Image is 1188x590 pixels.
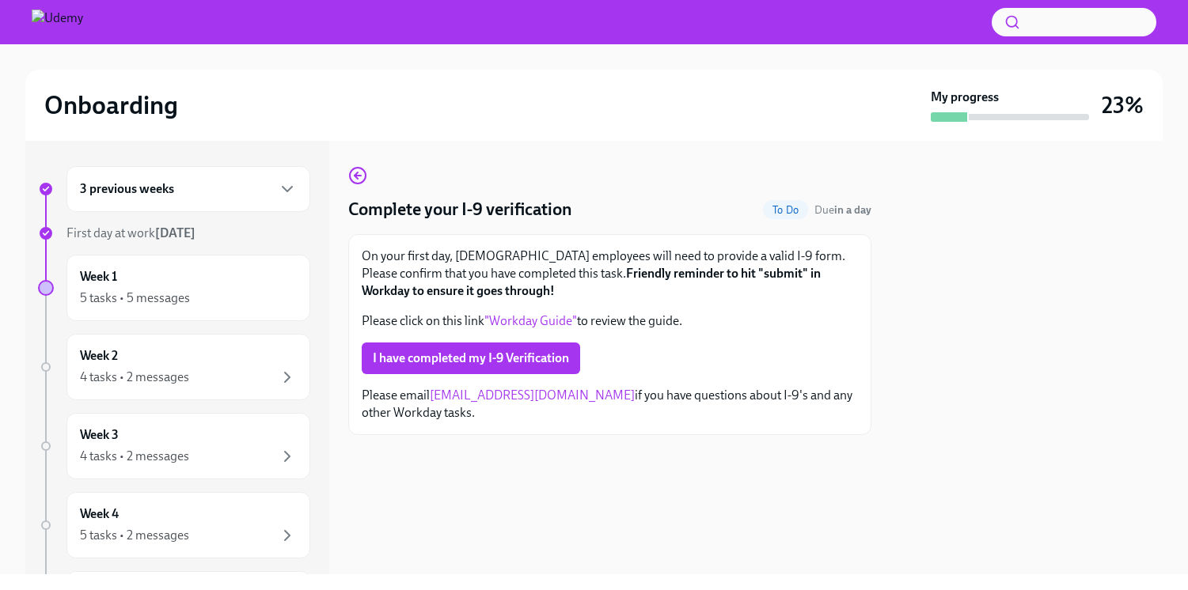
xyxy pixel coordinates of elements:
[38,334,310,400] a: Week 24 tasks • 2 messages
[66,225,195,240] span: First day at work
[373,350,569,366] span: I have completed my I-9 Verification
[362,248,858,300] p: On your first day, [DEMOGRAPHIC_DATA] employees will need to provide a valid I-9 form. Please con...
[484,313,577,328] a: "Workday Guide"
[80,426,119,444] h6: Week 3
[80,448,189,465] div: 4 tasks • 2 messages
[80,369,189,386] div: 4 tasks • 2 messages
[814,202,871,217] span: August 13th, 2025 11:00
[38,255,310,321] a: Week 15 tasks • 5 messages
[155,225,195,240] strong: [DATE]
[38,413,310,479] a: Week 34 tasks • 2 messages
[80,347,118,365] h6: Week 2
[80,289,190,307] div: 5 tasks • 5 messages
[834,203,871,217] strong: in a day
[32,9,83,35] img: Udemy
[814,203,871,217] span: Due
[362,387,858,422] p: Please email if you have questions about I-9's and any other Workday tasks.
[80,505,119,523] h6: Week 4
[362,312,858,330] p: Please click on this link to review the guide.
[44,89,178,121] h2: Onboarding
[80,180,174,198] h6: 3 previous weeks
[931,89,999,106] strong: My progress
[80,268,117,286] h6: Week 1
[38,492,310,558] a: Week 45 tasks • 2 messages
[362,342,580,374] button: I have completed my I-9 Verification
[66,166,310,212] div: 3 previous weeks
[80,527,189,544] div: 5 tasks • 2 messages
[763,204,808,216] span: To Do
[1102,91,1144,119] h3: 23%
[38,225,310,242] a: First day at work[DATE]
[348,198,572,221] h4: Complete your I-9 verification
[430,388,635,403] a: [EMAIL_ADDRESS][DOMAIN_NAME]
